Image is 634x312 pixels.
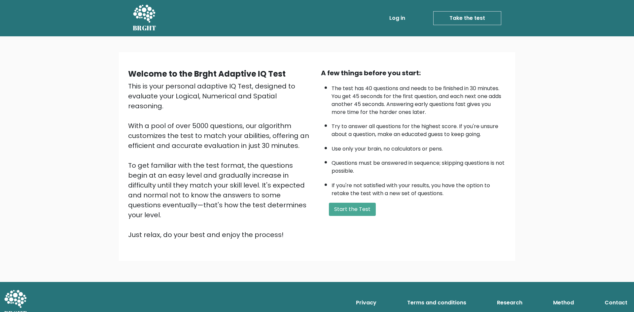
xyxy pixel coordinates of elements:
[332,81,506,116] li: The test has 40 questions and needs to be finished in 30 minutes. You get 45 seconds for the firs...
[321,68,506,78] div: A few things before you start:
[550,296,577,309] a: Method
[405,296,469,309] a: Terms and conditions
[494,296,525,309] a: Research
[433,11,501,25] a: Take the test
[332,119,506,138] li: Try to answer all questions for the highest score. If you're unsure about a question, make an edu...
[332,142,506,153] li: Use only your brain, no calculators or pens.
[133,3,157,34] a: BRGHT
[128,81,313,240] div: This is your personal adaptive IQ Test, designed to evaluate your Logical, Numerical and Spatial ...
[332,156,506,175] li: Questions must be answered in sequence; skipping questions is not possible.
[353,296,379,309] a: Privacy
[329,203,376,216] button: Start the Test
[387,12,408,25] a: Log in
[128,68,286,79] b: Welcome to the Brght Adaptive IQ Test
[332,178,506,197] li: If you're not satisfied with your results, you have the option to retake the test with a new set ...
[133,24,157,32] h5: BRGHT
[602,296,630,309] a: Contact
